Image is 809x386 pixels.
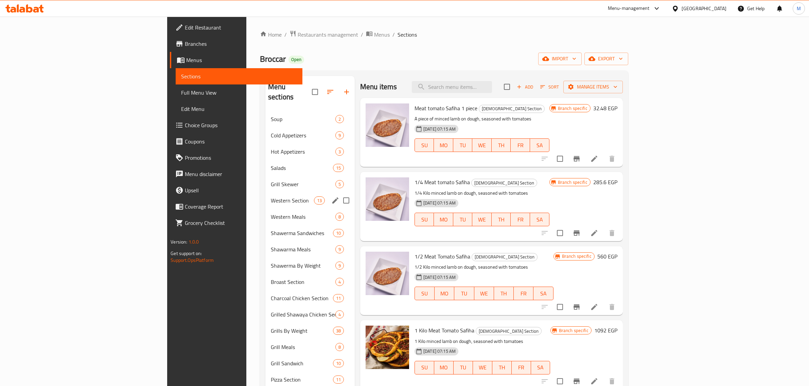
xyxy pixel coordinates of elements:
[170,166,302,182] a: Menu disclaimer
[336,181,344,188] span: 5
[333,229,344,237] div: items
[495,363,509,372] span: TH
[360,82,397,92] h2: Menu items
[494,287,514,300] button: TH
[475,215,489,225] span: WE
[271,278,335,286] div: Broast Section
[314,196,325,205] div: items
[418,140,431,150] span: SU
[271,115,335,123] span: Soup
[418,363,432,372] span: SU
[170,36,302,52] a: Branches
[176,84,302,101] a: Full Menu View
[556,327,591,334] span: Branch specific
[415,263,553,271] p: 1/2 Kilo minced lamb on dough, seasoned with tomatoes
[553,226,567,240] span: Select to update
[494,140,508,150] span: TH
[597,252,617,261] h6: 560 EGP
[265,111,355,127] div: Soup2
[513,215,527,225] span: FR
[185,121,297,129] span: Choice Groups
[361,31,363,39] li: /
[421,126,458,132] span: [DATE] 07:15 AM
[555,179,590,186] span: Branch specific
[335,262,344,270] div: items
[265,225,355,241] div: Shawerma Sandwiches10
[456,363,470,372] span: TU
[271,343,335,351] span: Grill Meals
[170,19,302,36] a: Edit Restaurant
[453,213,473,226] button: TU
[682,5,726,12] div: [GEOGRAPHIC_DATA]
[415,115,549,123] p: A piece of minced lamb on dough, seasoned with tomatoes
[185,23,297,32] span: Edit Restaurant
[271,262,335,270] span: Shawerma By Weight
[170,215,302,231] a: Grocery Checklist
[472,179,537,187] span: [DEMOGRAPHIC_DATA] Section
[421,348,458,354] span: [DATE] 07:15 AM
[536,289,550,298] span: SA
[555,105,590,112] span: Branch specific
[534,363,548,372] span: SA
[604,299,620,315] button: delete
[170,117,302,133] a: Choice Groups
[516,289,531,298] span: FR
[492,138,511,152] button: TH
[568,225,585,241] button: Branch-specific-item
[533,140,547,150] span: SA
[568,151,585,167] button: Branch-specific-item
[569,83,617,91] span: Manage items
[472,253,537,261] span: [DEMOGRAPHIC_DATA] Section
[271,131,335,139] div: Cold Appetizers
[530,138,549,152] button: SA
[185,40,297,48] span: Branches
[536,82,563,92] span: Sort items
[336,116,344,122] span: 2
[186,56,297,64] span: Menus
[421,274,458,281] span: [DATE] 07:15 AM
[471,179,537,187] div: Safiha Section
[472,138,492,152] button: WE
[544,55,576,63] span: import
[434,361,454,374] button: MO
[473,361,492,374] button: WE
[336,311,344,318] span: 4
[608,4,650,13] div: Menu-management
[170,150,302,166] a: Promotions
[308,85,322,99] span: Select all sections
[593,177,617,187] h6: 285.6 EGP
[590,377,598,385] a: Edit menu item
[185,219,297,227] span: Grocery Checklist
[366,30,390,39] a: Menus
[437,289,452,298] span: MO
[170,133,302,150] a: Coupons
[472,213,492,226] button: WE
[415,325,474,335] span: 1 Kilo Meat Tomato Safiha
[415,251,470,262] span: 1/2 Meat Tomato Safiha
[511,213,530,226] button: FR
[538,53,582,65] button: import
[265,209,355,225] div: Western Meals8
[170,52,302,68] a: Menus
[336,344,344,350] span: 8
[336,132,344,139] span: 9
[500,80,514,94] span: Select section
[336,279,344,285] span: 4
[265,339,355,355] div: Grill Meals8
[185,170,297,178] span: Menu disclaimer
[590,303,598,311] a: Edit menu item
[531,361,550,374] button: SA
[265,176,355,192] div: Grill Skewer5
[435,287,454,300] button: MO
[271,327,333,335] span: Grills By Weight
[476,327,541,335] span: [DEMOGRAPHIC_DATA] Section
[512,361,531,374] button: FR
[492,361,512,374] button: TH
[265,241,355,257] div: Shawarma Meals9
[366,252,409,295] img: 1/2 Meat Tomato Safiha
[392,31,395,39] li: /
[454,287,474,300] button: TU
[563,81,623,93] button: Manage items
[265,257,355,274] div: Shawerma By Weight9
[474,287,494,300] button: WE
